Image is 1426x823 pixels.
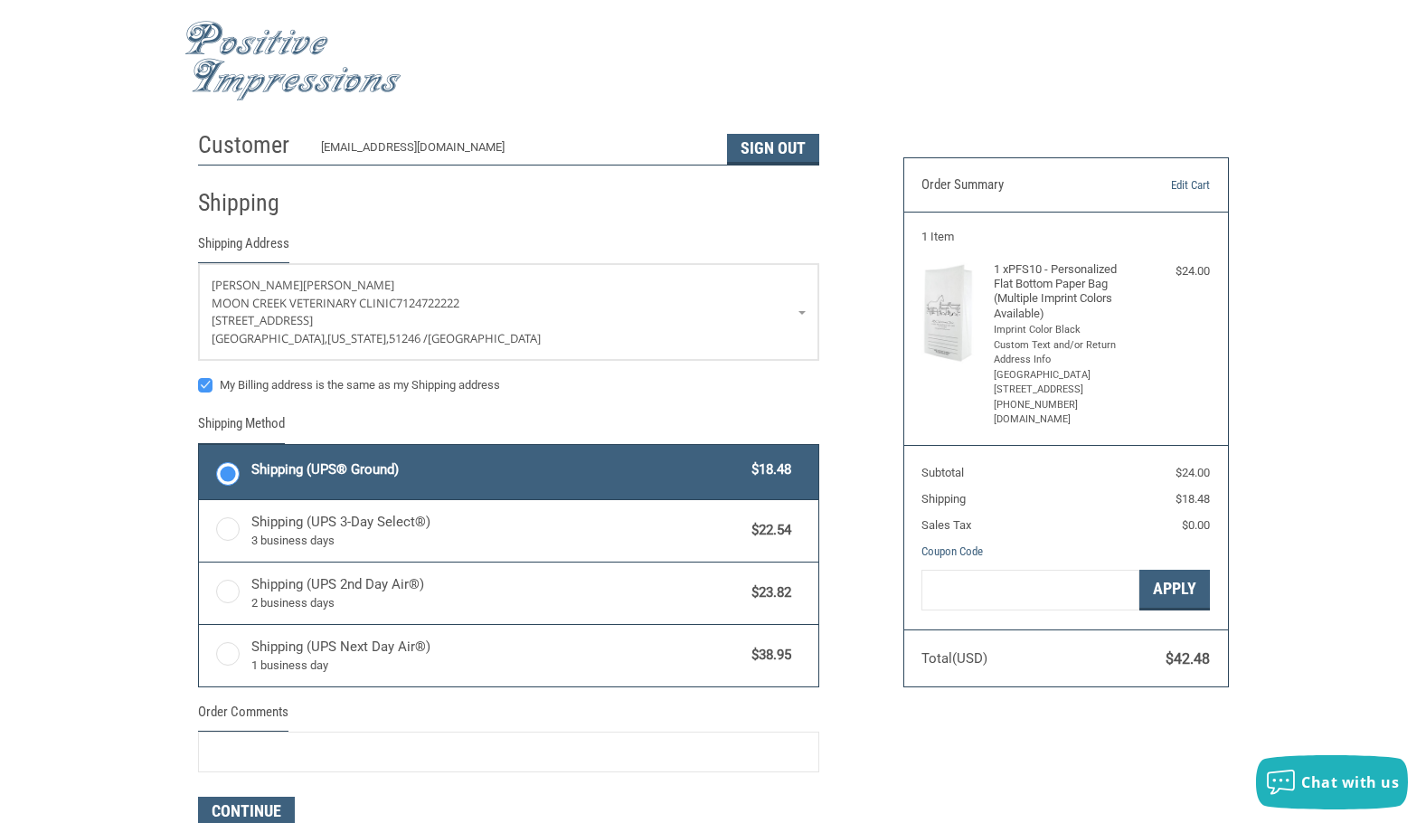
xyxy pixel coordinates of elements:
span: Chat with us [1301,772,1399,792]
legend: Shipping Address [198,233,289,263]
input: Gift Certificate or Coupon Code [921,570,1139,610]
a: Coupon Code [921,544,983,558]
a: Enter or select a different address [199,264,818,360]
a: Edit Cart [1118,176,1210,194]
span: [GEOGRAPHIC_DATA], [212,330,327,346]
span: Shipping (UPS 3-Day Select®) [251,512,743,550]
legend: Shipping Method [198,413,285,443]
span: 51246 / [389,330,428,346]
span: Shipping (UPS Next Day Air®) [251,637,743,675]
span: $24.00 [1176,466,1210,479]
span: 1 business day [251,657,743,675]
span: $42.48 [1166,650,1210,667]
span: $23.82 [743,582,792,603]
span: 2 business days [251,594,743,612]
div: $24.00 [1138,262,1210,280]
span: $18.48 [1176,492,1210,506]
button: Sign Out [727,134,819,165]
li: Custom Text and/or Return Address Info [GEOGRAPHIC_DATA] [STREET_ADDRESS] [PHONE_NUMBER] [DOMAIN_... [994,338,1134,428]
span: [PERSON_NAME] [303,277,394,293]
span: MOON CREEK VETERINARY CLINIC [212,295,396,311]
span: [PERSON_NAME] [212,277,303,293]
span: $0.00 [1182,518,1210,532]
span: [STREET_ADDRESS] [212,312,313,328]
span: Shipping (UPS® Ground) [251,459,743,480]
span: Sales Tax [921,518,971,532]
span: $22.54 [743,520,792,541]
span: [US_STATE], [327,330,389,346]
span: [GEOGRAPHIC_DATA] [428,330,541,346]
div: [EMAIL_ADDRESS][DOMAIN_NAME] [321,138,709,165]
label: My Billing address is the same as my Shipping address [198,378,819,393]
span: Total (USD) [921,650,987,667]
h3: Order Summary [921,176,1118,194]
span: $38.95 [743,645,792,666]
span: 7124722222 [396,295,459,311]
button: Chat with us [1256,755,1408,809]
legend: Order Comments [198,702,288,732]
h2: Customer [198,130,304,160]
img: Positive Impressions [184,21,401,101]
h2: Shipping [198,188,304,218]
h4: 1 x PFS10 - Personalized Flat Bottom Paper Bag (Multiple Imprint Colors Available) [994,262,1134,321]
button: Apply [1139,570,1210,610]
span: 3 business days [251,532,743,550]
span: $18.48 [743,459,792,480]
h3: 1 Item [921,230,1210,244]
li: Imprint Color Black [994,323,1134,338]
span: Shipping [921,492,966,506]
span: Subtotal [921,466,964,479]
span: Shipping (UPS 2nd Day Air®) [251,574,743,612]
